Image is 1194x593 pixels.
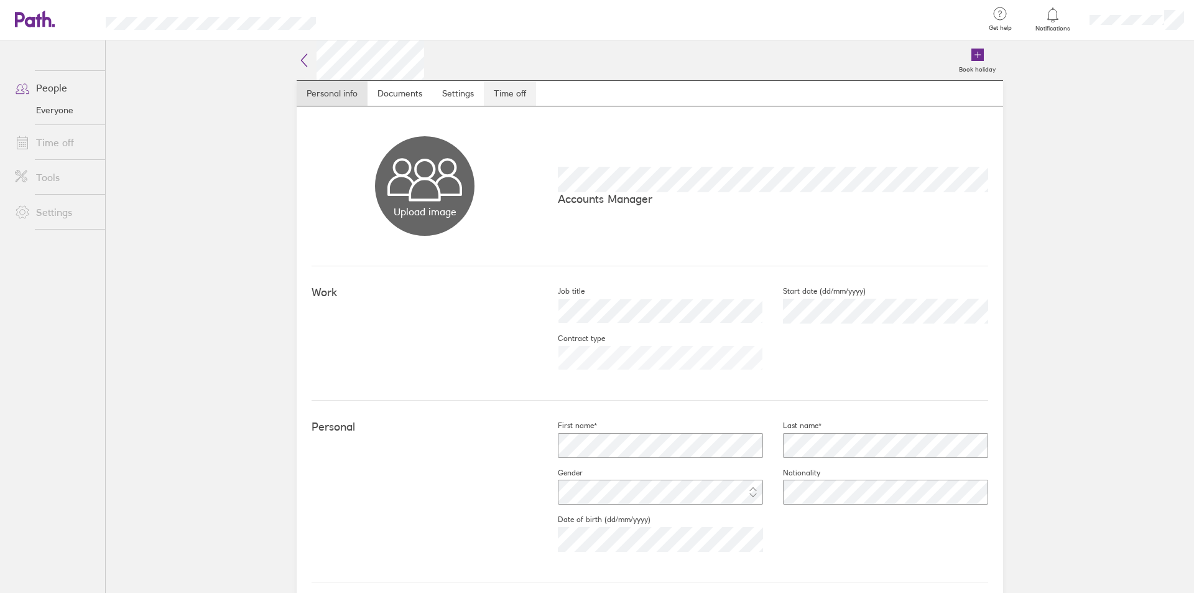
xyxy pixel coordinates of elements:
[763,286,866,296] label: Start date (dd/mm/yyyy)
[368,81,432,106] a: Documents
[312,421,538,434] h4: Personal
[5,100,105,120] a: Everyone
[763,421,821,431] label: Last name*
[763,468,820,478] label: Nationality
[538,468,583,478] label: Gender
[1033,6,1073,32] a: Notifications
[538,334,605,343] label: Contract type
[538,421,597,431] label: First name*
[538,515,650,525] label: Date of birth (dd/mm/yyyy)
[297,81,368,106] a: Personal info
[1033,25,1073,32] span: Notifications
[538,286,585,296] label: Job title
[5,130,105,155] a: Time off
[5,200,105,225] a: Settings
[980,24,1020,32] span: Get help
[484,81,536,106] a: Time off
[558,192,988,205] p: Accounts Manager
[312,286,538,299] h4: Work
[432,81,484,106] a: Settings
[951,40,1003,80] a: Book holiday
[951,62,1003,73] label: Book holiday
[5,165,105,190] a: Tools
[5,75,105,100] a: People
